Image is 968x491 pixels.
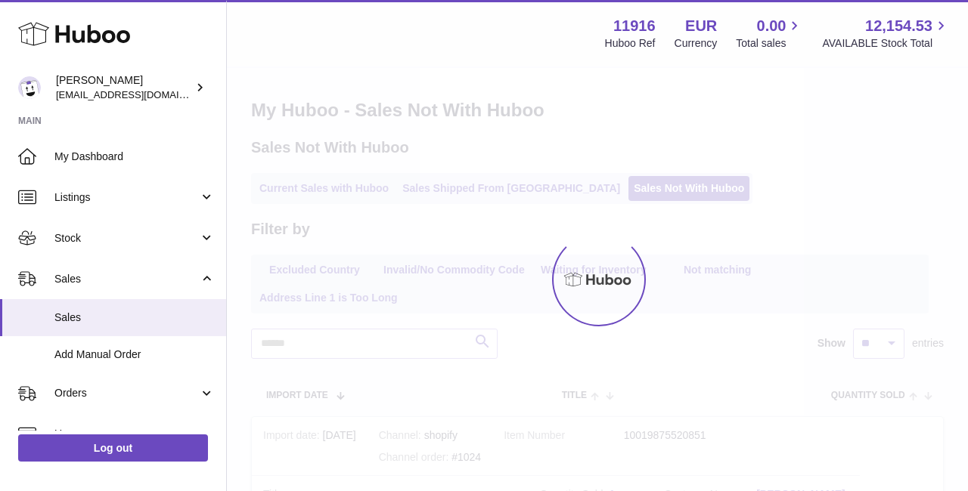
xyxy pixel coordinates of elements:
[675,36,718,51] div: Currency
[54,190,199,205] span: Listings
[54,150,215,164] span: My Dashboard
[18,76,41,99] img: info@bananaleafsupplements.com
[757,16,786,36] span: 0.00
[18,434,208,462] a: Log out
[865,16,932,36] span: 12,154.53
[605,36,656,51] div: Huboo Ref
[822,36,950,51] span: AVAILABLE Stock Total
[54,310,215,325] span: Sales
[736,36,803,51] span: Total sales
[56,73,192,102] div: [PERSON_NAME]
[736,16,803,51] a: 0.00 Total sales
[56,88,222,100] span: [EMAIL_ADDRESS][DOMAIN_NAME]
[54,347,215,362] span: Add Manual Order
[822,16,950,51] a: 12,154.53 AVAILABLE Stock Total
[54,386,199,400] span: Orders
[54,231,199,246] span: Stock
[613,16,656,36] strong: 11916
[54,427,215,441] span: Usage
[685,16,717,36] strong: EUR
[54,272,199,286] span: Sales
